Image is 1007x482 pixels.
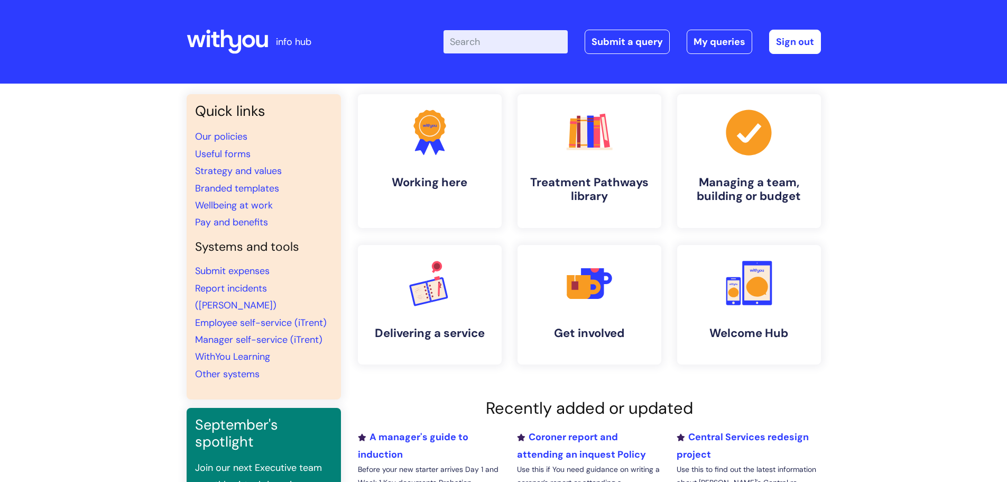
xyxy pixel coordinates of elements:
[195,130,247,143] a: Our policies
[195,416,332,451] h3: September's spotlight
[276,33,311,50] p: info hub
[526,326,653,340] h4: Get involved
[195,368,260,380] a: Other systems
[444,30,821,54] div: | -
[358,431,468,460] a: A manager's guide to induction
[687,30,752,54] a: My queries
[518,94,661,228] a: Treatment Pathways library
[517,431,646,460] a: Coroner report and attending an inquest Policy
[195,165,282,177] a: Strategy and values
[195,182,279,195] a: Branded templates
[518,245,661,365] a: Get involved
[366,176,493,189] h4: Working here
[686,176,812,204] h4: Managing a team, building or budget
[366,326,493,340] h4: Delivering a service
[195,265,270,277] a: Submit expenses
[358,245,502,365] a: Delivering a service
[195,282,276,312] a: Report incidents ([PERSON_NAME])
[585,30,670,54] a: Submit a query
[195,333,322,346] a: Manager self-service (iTrent)
[677,94,821,228] a: Managing a team, building or budget
[444,30,568,53] input: Search
[195,316,327,329] a: Employee self-service (iTrent)
[358,94,502,228] a: Working here
[195,240,332,254] h4: Systems and tools
[769,30,821,54] a: Sign out
[195,103,332,120] h3: Quick links
[526,176,653,204] h4: Treatment Pathways library
[195,148,251,160] a: Useful forms
[195,216,268,229] a: Pay and benefits
[677,431,809,460] a: Central Services redesign project
[686,326,812,340] h4: Welcome Hub
[195,199,273,212] a: Wellbeing at work
[195,350,270,363] a: WithYou Learning
[358,398,821,418] h2: Recently added or updated
[677,245,821,365] a: Welcome Hub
